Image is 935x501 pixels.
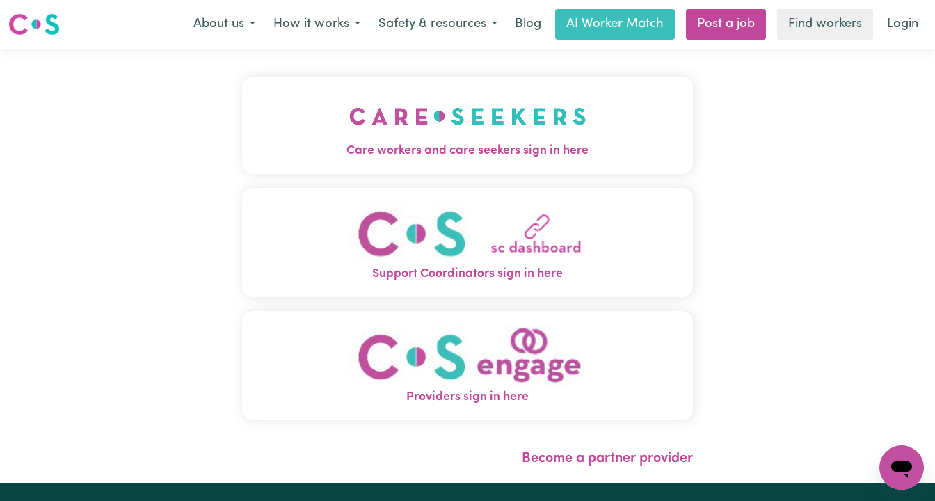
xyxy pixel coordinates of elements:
[879,445,924,490] iframe: Button to launch messaging window
[242,142,693,160] span: Care workers and care seekers sign in here
[242,265,693,283] span: Support Coordinators sign in here
[264,10,369,39] button: How it works
[686,9,766,40] a: Post a job
[8,12,60,37] img: Careseekers logo
[879,9,927,40] a: Login
[506,9,550,40] a: Blog
[242,77,693,174] button: Care workers and care seekers sign in here
[522,452,693,466] a: Become a partner provider
[184,10,264,39] button: About us
[8,8,60,40] a: Careseekers logo
[242,388,693,406] span: Providers sign in here
[777,9,873,40] a: Find workers
[369,10,506,39] button: Safety & resources
[555,9,675,40] a: AI Worker Match
[242,311,693,420] button: Providers sign in here
[242,188,693,297] button: Support Coordinators sign in here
